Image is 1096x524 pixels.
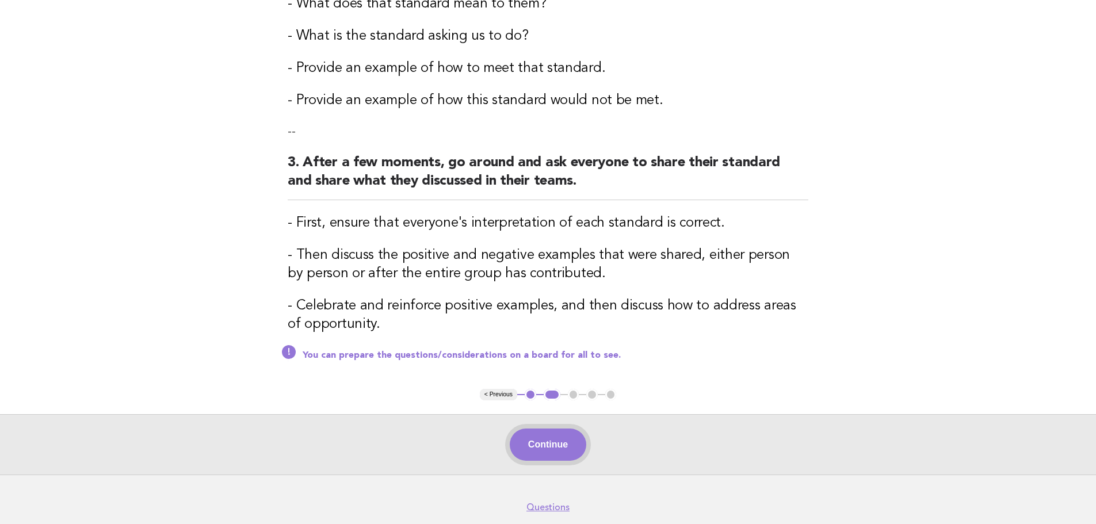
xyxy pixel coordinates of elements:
[544,389,560,400] button: 2
[526,502,570,513] a: Questions
[288,297,808,334] h3: - Celebrate and reinforce positive examples, and then discuss how to address areas of opportunity.
[288,91,808,110] h3: - Provide an example of how this standard would not be met.
[288,124,808,140] p: --
[480,389,517,400] button: < Previous
[525,389,536,400] button: 1
[288,214,808,232] h3: - First, ensure that everyone's interpretation of each standard is correct.
[288,27,808,45] h3: - What is the standard asking us to do?
[303,350,808,361] p: You can prepare the questions/considerations on a board for all to see.
[288,59,808,78] h3: - Provide an example of how to meet that standard.
[288,246,808,283] h3: - Then discuss the positive and negative examples that were shared, either person by person or af...
[288,154,808,200] h2: 3. After a few moments, go around and ask everyone to share their standard and share what they di...
[510,429,586,461] button: Continue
